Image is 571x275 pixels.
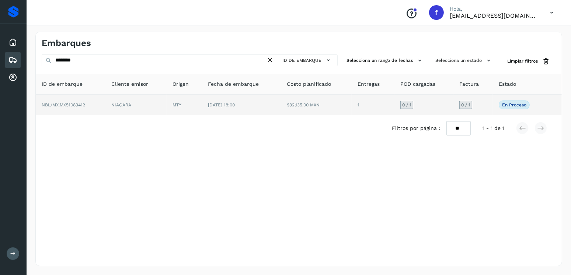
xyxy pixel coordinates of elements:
p: Hola, [450,6,538,12]
span: Costo planificado [287,80,331,88]
span: Filtros por página : [392,124,441,132]
button: Limpiar filtros [501,54,556,68]
span: Origen [173,80,189,88]
span: ID de embarque [42,80,83,88]
button: Selecciona un rango de fechas [344,54,426,67]
p: facturacion@expresssanjavier.com [450,12,538,19]
span: POD cargadas [400,80,435,88]
td: 1 [352,95,394,115]
span: Limpiar filtros [507,58,538,64]
span: Fecha de embarque [208,80,259,88]
p: En proceso [502,102,526,107]
span: ID de embarque [282,57,321,64]
button: Selecciona un estado [432,54,495,67]
span: Entregas [358,80,380,88]
div: Cuentas por cobrar [5,70,21,86]
span: Factura [459,80,479,88]
span: [DATE] 18:00 [208,102,235,107]
button: ID de embarque [280,55,334,66]
span: Cliente emisor [111,80,148,88]
h4: Embarques [42,38,91,49]
td: MTY [167,95,202,115]
td: NIAGARA [105,95,167,115]
div: Embarques [5,52,21,68]
span: Estado [499,80,516,88]
span: NBL/MX.MX51083412 [42,102,85,107]
span: 0 / 1 [461,103,470,107]
div: Inicio [5,34,21,50]
span: 1 - 1 de 1 [483,124,504,132]
td: $32,135.00 MXN [281,95,352,115]
span: 0 / 1 [402,103,411,107]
